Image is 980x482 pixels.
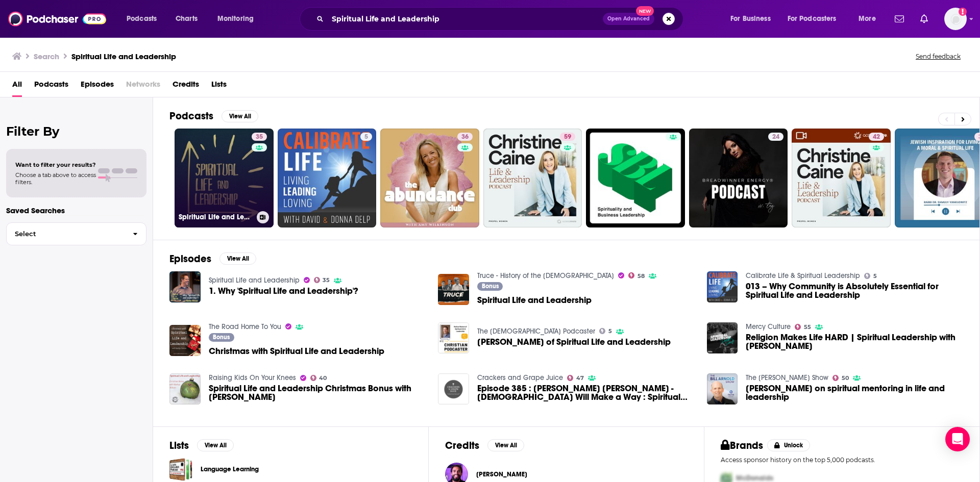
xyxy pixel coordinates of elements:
[256,132,263,142] span: 35
[746,384,963,401] a: Bev Coniaris on spiritual mentoring in life and leadership
[278,129,377,227] a: 5
[445,439,524,452] a: CreditsView All
[217,12,254,26] span: Monitoring
[916,10,932,28] a: Show notifications dropdown
[959,8,967,16] svg: Add a profile image
[6,222,146,245] button: Select
[380,129,479,227] a: 36
[944,8,967,30] button: Show profile menu
[792,129,891,227] a: 42
[209,384,426,401] span: Spiritual Life and Leadership Christmas Bonus with [PERSON_NAME]
[608,329,612,334] span: 5
[873,132,880,142] span: 42
[707,373,738,404] a: Bev Coniaris on spiritual mentoring in life and leadership
[173,76,199,97] a: Credits
[603,13,654,25] button: Open AdvancedNew
[169,271,201,302] a: 1. Why 'Spiritual Life and Leadership'?
[842,376,849,380] span: 50
[487,439,524,451] button: View All
[209,287,358,295] a: 1. Why 'Spiritual Life and Leadership'?
[169,439,189,452] h2: Lists
[944,8,967,30] span: Logged in as Lydia_Gustafson
[169,252,211,265] h2: Episodes
[560,133,575,141] a: 59
[209,347,384,356] a: Christmas with Spiritual Life and Leadership
[721,439,763,452] h2: Brands
[169,458,192,481] span: Language Learning
[746,271,860,280] a: Calibrate Life & Spiritual Leadership
[360,133,372,141] a: 5
[176,12,198,26] span: Charts
[209,276,300,285] a: Spiritual Life and Leadership
[310,375,327,381] a: 40
[445,439,479,452] h2: Credits
[477,384,695,401] span: Episode 385 : [PERSON_NAME] [PERSON_NAME] - [DEMOGRAPHIC_DATA] Will Make a Way : Spiritual Life a...
[169,373,201,404] a: Spiritual Life and Leadership Christmas Bonus with Markus Watson
[781,11,851,27] button: open menu
[34,52,59,61] h3: Search
[6,206,146,215] p: Saved Searches
[891,10,908,28] a: Show notifications dropdown
[201,464,259,475] a: Language Learning
[477,338,671,346] a: Markus Watson of Spiritual Life and Leadership
[209,384,426,401] a: Spiritual Life and Leadership Christmas Bonus with Markus Watson
[477,296,592,305] a: Spiritual Life and Leadership
[6,124,146,139] h2: Filter By
[119,11,170,27] button: open menu
[8,9,106,29] a: Podchaser - Follow, Share and Rate Podcasts
[788,12,837,26] span: For Podcasters
[746,333,963,350] span: Religion Makes Life HARD | Spiritual Leadership with [PERSON_NAME]
[746,333,963,350] a: Religion Makes Life HARD | Spiritual Leadership with Landon Schott
[869,133,884,141] a: 42
[707,271,738,302] a: 013 – Why Community is Absolutely Essential for Spiritual Life and Leadership
[721,456,963,464] p: Access sponsor history on the top 5,000 podcasts.
[438,274,469,305] img: Spiritual Life and Leadership
[222,110,258,122] button: View All
[179,213,253,221] h3: Spiritual Life and Leadership
[482,283,499,289] span: Bonus
[12,76,22,97] a: All
[71,52,176,61] h3: Spiritual Life and Leadership
[314,277,330,283] a: 35
[567,375,584,381] a: 47
[864,273,877,279] a: 5
[34,76,68,97] a: Podcasts
[945,427,970,451] div: Open Intercom Messenger
[564,132,571,142] span: 59
[438,373,469,404] img: Episode 385 : Bishop Ken Carter - God Will Make a Way : Spiritual Life and Leadership in Conteste...
[851,11,889,27] button: open menu
[599,328,612,334] a: 5
[81,76,114,97] span: Episodes
[169,110,258,122] a: PodcastsView All
[457,133,473,141] a: 36
[707,322,738,353] img: Religion Makes Life HARD | Spiritual Leadership with Landon Schott
[211,76,227,97] a: Lists
[477,271,614,280] a: Truce - History of the Christian Church
[209,322,281,331] a: The Road Home To You
[169,252,256,265] a: EpisodesView All
[309,7,693,31] div: Search podcasts, credits, & more...
[804,325,811,329] span: 55
[476,470,527,478] a: Khalil Burton
[169,325,201,356] img: Christmas with Spiritual Life and Leadership
[859,12,876,26] span: More
[576,376,584,380] span: 47
[873,274,877,278] span: 5
[746,282,963,299] a: 013 – Why Community is Absolutely Essential for Spiritual Life and Leadership
[213,334,230,340] span: Bonus
[438,322,469,353] img: Markus Watson of Spiritual Life and Leadership
[628,272,645,278] a: 58
[126,76,160,97] span: Networks
[319,376,327,380] span: 40
[723,11,783,27] button: open menu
